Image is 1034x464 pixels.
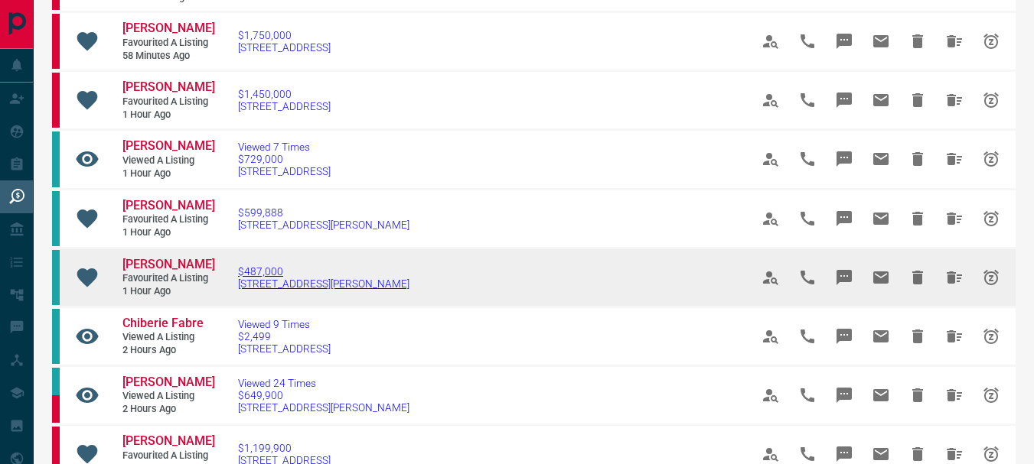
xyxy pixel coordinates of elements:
a: [PERSON_NAME] [122,375,214,391]
span: Favourited a Listing [122,272,214,285]
span: Viewed a Listing [122,390,214,403]
a: $599,888[STREET_ADDRESS][PERSON_NAME] [238,206,409,231]
span: Email [863,82,899,118]
span: [STREET_ADDRESS] [238,342,331,355]
span: Call [789,82,826,118]
span: Call [789,377,826,414]
span: View Profile [752,23,789,60]
span: [STREET_ADDRESS][PERSON_NAME] [238,277,409,290]
span: Hide All from Urmi Doshi [936,141,973,177]
span: Email [863,200,899,237]
span: View Profile [752,318,789,355]
span: Message [826,200,863,237]
span: View Profile [752,141,789,177]
a: $1,450,000[STREET_ADDRESS] [238,88,331,112]
span: Favourited a Listing [122,96,214,109]
span: Hide All from Colleen Ramalheiro [936,82,973,118]
span: $1,450,000 [238,88,331,100]
span: [PERSON_NAME] [122,198,215,213]
span: $1,750,000 [238,29,331,41]
span: Call [789,259,826,296]
span: Hide All from Urmi Doshi [936,259,973,296]
span: Snooze [973,318,1010,355]
span: Snooze [973,200,1010,237]
span: 1 hour ago [122,109,214,122]
span: Email [863,377,899,414]
span: View Profile [752,200,789,237]
span: $649,900 [238,389,409,401]
div: condos.ca [52,309,60,364]
span: Email [863,23,899,60]
span: Email [863,318,899,355]
span: 58 minutes ago [122,50,214,63]
span: Viewed a Listing [122,154,214,167]
span: $599,888 [238,206,409,219]
span: Hide [899,23,936,60]
span: Message [826,82,863,118]
span: Favourited a Listing [122,213,214,226]
span: 1 hour ago [122,167,214,180]
span: Hide [899,141,936,177]
span: Snooze [973,23,1010,60]
a: [PERSON_NAME] [122,79,214,96]
span: Hide [899,377,936,414]
span: Call [789,318,826,355]
span: Hide All from Urmi Doshi [936,200,973,237]
span: Snooze [973,259,1010,296]
span: [PERSON_NAME] [122,79,215,94]
span: View Profile [752,82,789,118]
span: 1 hour ago [122,226,214,239]
a: Chiberie Fabre [122,316,214,332]
span: Viewed 24 Times [238,377,409,389]
span: Email [863,259,899,296]
span: Favourited a Listing [122,449,214,462]
span: [PERSON_NAME] [122,375,215,389]
span: Hide All from Robert Terpstra [936,23,973,60]
span: Hide [899,259,936,296]
span: Favourited a Listing [122,37,214,50]
a: Viewed 9 Times$2,499[STREET_ADDRESS] [238,318,331,355]
span: Message [826,377,863,414]
span: Message [826,318,863,355]
span: Message [826,259,863,296]
span: [PERSON_NAME] [122,21,215,35]
div: condos.ca [52,368,60,395]
span: Hide All from Chiberie Fabre [936,318,973,355]
span: [STREET_ADDRESS][PERSON_NAME] [238,401,409,414]
span: Viewed a Listing [122,331,214,344]
span: Viewed 9 Times [238,318,331,330]
span: Call [789,141,826,177]
div: property.ca [52,395,60,423]
span: 1 hour ago [122,285,214,298]
a: [PERSON_NAME] [122,257,214,273]
a: [PERSON_NAME] [122,21,214,37]
span: [PERSON_NAME] [122,257,215,271]
span: $729,000 [238,153,331,165]
span: $2,499 [238,330,331,342]
div: condos.ca [52,191,60,246]
span: View Profile [752,259,789,296]
a: $487,000[STREET_ADDRESS][PERSON_NAME] [238,265,409,290]
span: [STREET_ADDRESS] [238,100,331,112]
span: Hide [899,82,936,118]
span: Viewed 7 Times [238,141,331,153]
span: [PERSON_NAME] [122,138,215,153]
div: condos.ca [52,250,60,305]
a: [PERSON_NAME] [122,138,214,154]
span: Hide [899,200,936,237]
span: 2 hours ago [122,403,214,416]
div: property.ca [52,14,60,69]
span: Chiberie Fabre [122,316,204,330]
span: [STREET_ADDRESS] [238,165,331,177]
span: Hide [899,318,936,355]
a: Viewed 7 Times$729,000[STREET_ADDRESS] [238,141,331,177]
span: $1,199,900 [238,442,331,454]
div: property.ca [52,73,60,128]
a: Viewed 24 Times$649,900[STREET_ADDRESS][PERSON_NAME] [238,377,409,414]
a: [PERSON_NAME] [122,433,214,449]
span: Call [789,23,826,60]
span: Email [863,141,899,177]
span: [STREET_ADDRESS] [238,41,331,54]
span: Call [789,200,826,237]
span: $487,000 [238,265,409,277]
